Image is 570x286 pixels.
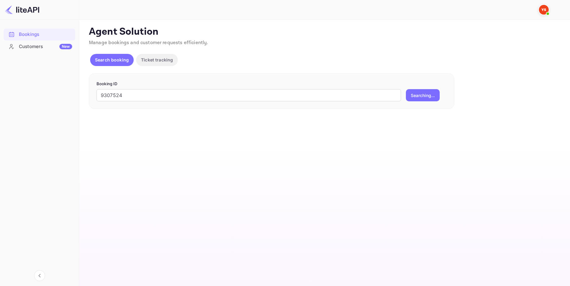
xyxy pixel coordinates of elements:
button: Searching... [406,89,440,101]
input: Enter Booking ID (e.g., 63782194) [97,89,401,101]
div: New [59,44,72,49]
p: Agent Solution [89,26,559,38]
p: Search booking [95,57,129,63]
a: Bookings [4,29,75,40]
img: Yandex Support [539,5,549,15]
span: Manage bookings and customer requests efficiently. [89,40,208,46]
div: Bookings [19,31,72,38]
p: Booking ID [97,81,447,87]
img: LiteAPI logo [5,5,39,15]
div: CustomersNew [4,41,75,53]
button: Collapse navigation [34,270,45,281]
p: Ticket tracking [141,57,173,63]
a: CustomersNew [4,41,75,52]
div: Customers [19,43,72,50]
